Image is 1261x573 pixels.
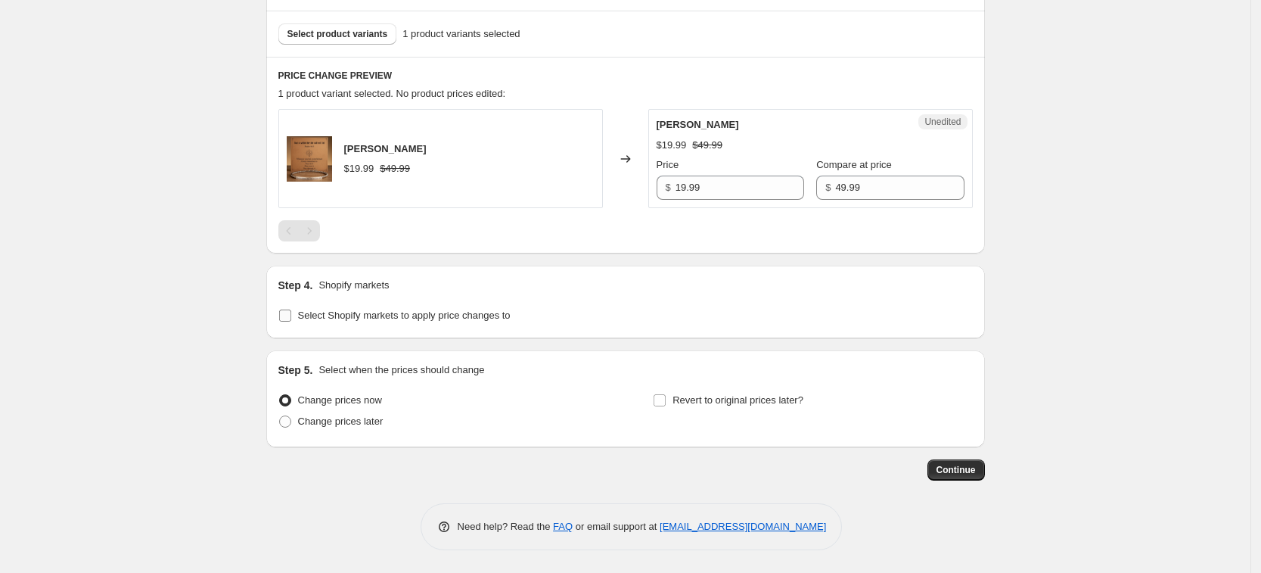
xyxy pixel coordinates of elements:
[402,26,520,42] span: 1 product variants selected
[924,116,961,128] span: Unedited
[657,119,739,130] span: [PERSON_NAME]
[344,143,427,154] span: [PERSON_NAME]
[278,23,397,45] button: Select product variants
[660,521,826,532] a: [EMAIL_ADDRESS][DOMAIN_NAME]
[936,464,976,476] span: Continue
[927,459,985,481] button: Continue
[318,278,389,293] p: Shopify markets
[298,394,382,406] span: Change prices now
[672,394,803,406] span: Revert to original prices later?
[573,521,660,532] span: or email support at
[666,182,671,193] span: $
[278,363,313,378] h2: Step 5.
[298,416,384,427] span: Change prices later
[380,163,410,174] span: $49.99
[278,88,506,99] span: 1 product variant selected. No product prices edited:
[298,310,511,321] span: Select Shopify markets to apply price changes to
[278,70,973,82] h6: PRICE CHANGE PREVIEW
[692,139,722,151] span: $49.99
[278,220,320,241] nav: Pagination
[278,278,313,293] h2: Step 4.
[287,136,332,182] img: 2_409d04b6-f76e-44bd-969f-b6593c4f102e_80x.png
[657,139,687,151] span: $19.99
[318,363,484,378] p: Select when the prices should change
[553,521,573,532] a: FAQ
[816,159,892,170] span: Compare at price
[344,163,374,174] span: $19.99
[657,159,679,170] span: Price
[458,521,554,532] span: Need help? Read the
[287,28,388,40] span: Select product variants
[825,182,831,193] span: $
